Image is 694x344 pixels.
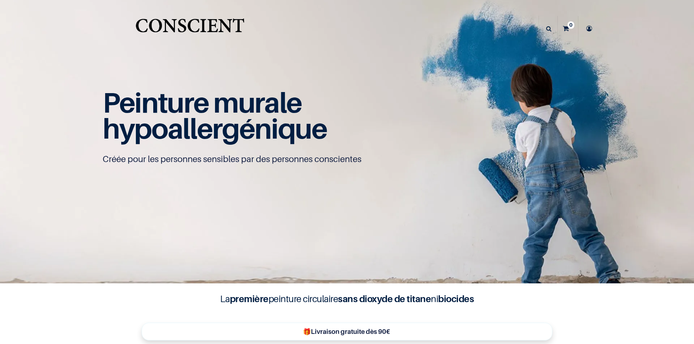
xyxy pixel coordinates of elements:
b: sans dioxyde de titane [338,293,431,304]
a: Logo of Conscient [134,14,246,43]
img: Conscient [134,14,246,43]
h4: La peinture circulaire ni [202,292,492,306]
span: hypoallergénique [103,112,327,145]
span: Peinture murale [103,86,302,119]
sup: 0 [567,21,574,29]
b: biocides [438,293,474,304]
p: Créée pour les personnes sensibles par des personnes conscientes [103,153,591,165]
b: première [230,293,269,304]
a: 0 [558,16,578,41]
b: 🎁Livraison gratuite dès 90€ [303,328,390,335]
